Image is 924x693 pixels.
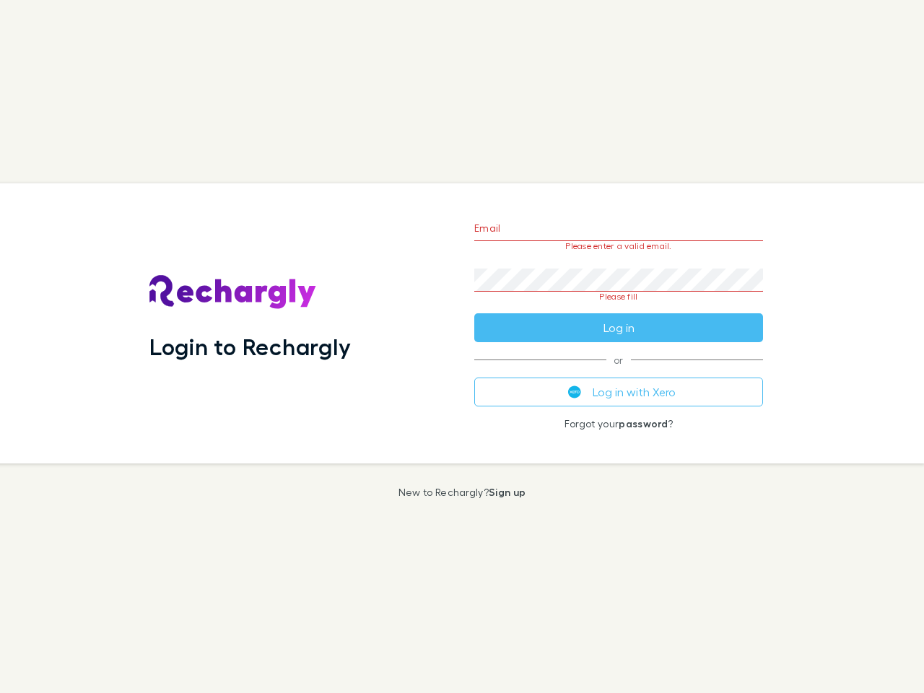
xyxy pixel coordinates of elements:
[398,487,526,498] p: New to Rechargly?
[568,385,581,398] img: Xero's logo
[474,313,763,342] button: Log in
[474,241,763,251] p: Please enter a valid email.
[474,418,763,430] p: Forgot your ?
[619,417,668,430] a: password
[149,275,317,310] img: Rechargly's Logo
[149,333,351,360] h1: Login to Rechargly
[474,378,763,406] button: Log in with Xero
[489,486,526,498] a: Sign up
[474,292,763,302] p: Please fill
